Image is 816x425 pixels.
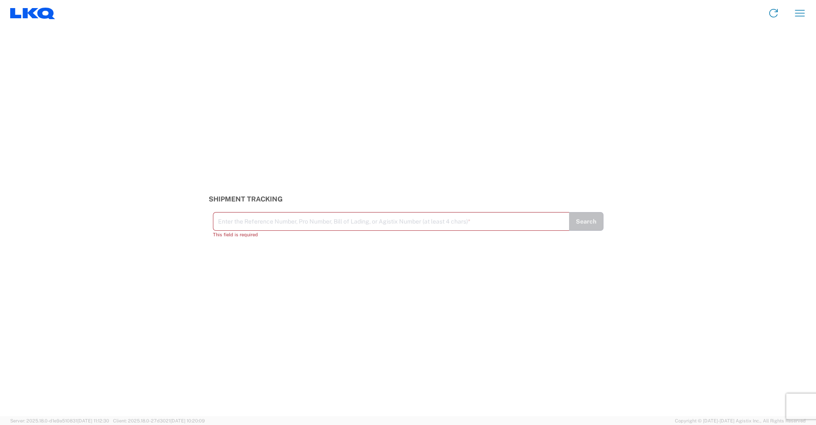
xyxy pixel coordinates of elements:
[675,417,806,425] span: Copyright © [DATE]-[DATE] Agistix Inc., All Rights Reserved
[209,195,608,203] h3: Shipment Tracking
[10,418,109,423] span: Server: 2025.18.0-d1e9a510831
[170,418,205,423] span: [DATE] 10:20:09
[213,231,569,238] div: This field is required
[77,418,109,423] span: [DATE] 11:12:30
[113,418,205,423] span: Client: 2025.18.0-27d3021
